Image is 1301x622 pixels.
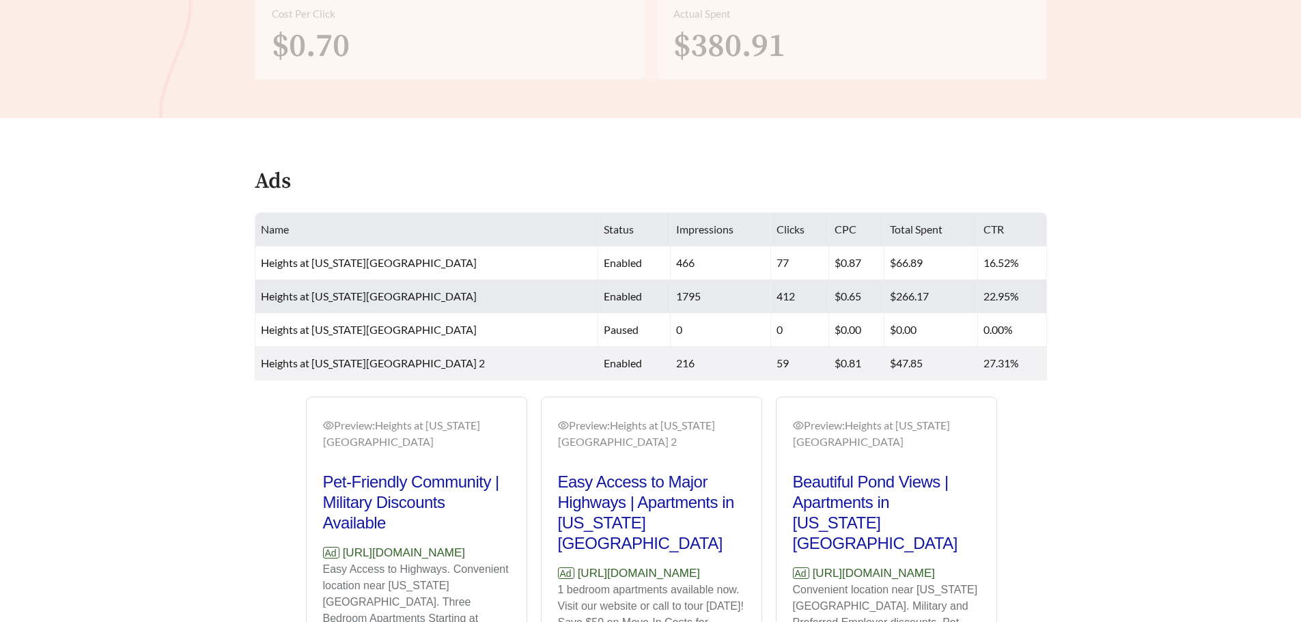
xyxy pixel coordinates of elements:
[829,280,885,313] td: $0.65
[604,289,642,302] span: enabled
[323,420,334,431] span: eye
[978,246,1047,280] td: 16.52%
[604,323,639,336] span: paused
[884,280,978,313] td: $266.17
[771,280,828,313] td: 412
[829,313,885,347] td: $0.00
[261,323,477,336] span: Heights at [US_STATE][GEOGRAPHIC_DATA]
[884,246,978,280] td: $66.89
[771,347,828,380] td: 59
[558,417,745,450] div: Preview: Heights at [US_STATE][GEOGRAPHIC_DATA] 2
[671,313,771,347] td: 0
[261,289,477,302] span: Heights at [US_STATE][GEOGRAPHIC_DATA]
[323,547,339,559] span: Ad
[978,280,1047,313] td: 22.95%
[884,347,978,380] td: $47.85
[793,472,980,554] h2: Beautiful Pond Views | Apartments in [US_STATE][GEOGRAPHIC_DATA]
[671,246,771,280] td: 466
[598,213,671,246] th: Status
[604,356,642,369] span: enabled
[558,565,745,582] p: [URL][DOMAIN_NAME]
[558,567,574,579] span: Ad
[255,170,291,194] h4: Ads
[604,256,642,269] span: enabled
[771,313,828,347] td: 0
[671,213,771,246] th: Impressions
[793,420,804,431] span: eye
[829,347,885,380] td: $0.81
[671,280,771,313] td: 1795
[884,313,978,347] td: $0.00
[771,246,828,280] td: 77
[829,246,885,280] td: $0.87
[558,420,569,431] span: eye
[558,472,745,554] h2: Easy Access to Major Highways | Apartments in [US_STATE][GEOGRAPHIC_DATA]
[261,356,485,369] span: Heights at [US_STATE][GEOGRAPHIC_DATA] 2
[983,223,1004,236] span: CTR
[793,417,980,450] div: Preview: Heights at [US_STATE][GEOGRAPHIC_DATA]
[671,347,771,380] td: 216
[835,223,856,236] span: CPC
[978,347,1047,380] td: 27.31%
[323,544,510,562] p: [URL][DOMAIN_NAME]
[771,213,828,246] th: Clicks
[793,567,809,579] span: Ad
[323,472,510,533] h2: Pet-Friendly Community | Military Discounts Available
[793,565,980,582] p: [URL][DOMAIN_NAME]
[255,213,598,246] th: Name
[261,256,477,269] span: Heights at [US_STATE][GEOGRAPHIC_DATA]
[884,213,978,246] th: Total Spent
[323,417,510,450] div: Preview: Heights at [US_STATE][GEOGRAPHIC_DATA]
[978,313,1047,347] td: 0.00%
